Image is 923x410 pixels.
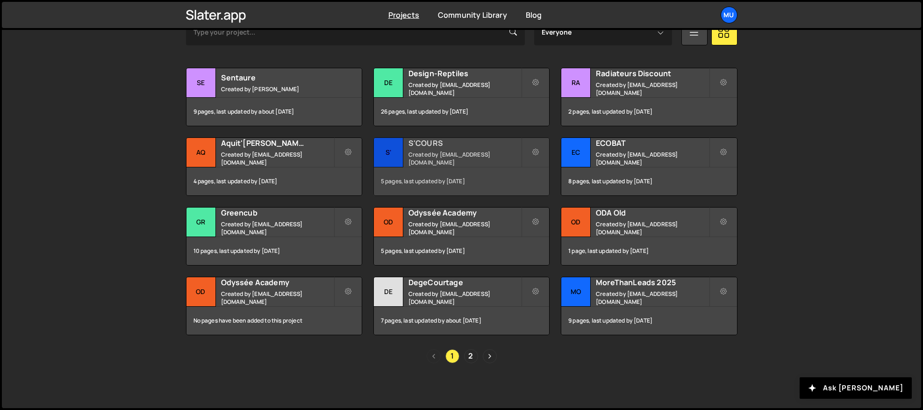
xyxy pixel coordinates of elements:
[561,207,737,266] a: OD ODA Old Created by [EMAIL_ADDRESS][DOMAIN_NAME] 1 page, last updated by [DATE]
[186,138,216,167] div: Aq
[373,207,550,266] a: Od Odyssée Academy Created by [EMAIL_ADDRESS][DOMAIN_NAME] 5 pages, last updated by [DATE]
[561,307,737,335] div: 9 pages, last updated by [DATE]
[374,307,549,335] div: 7 pages, last updated by about [DATE]
[596,81,708,97] small: Created by [EMAIL_ADDRESS][DOMAIN_NAME]
[186,98,362,126] div: 9 pages, last updated by about [DATE]
[408,208,521,218] h2: Odyssée Academy
[186,237,362,265] div: 10 pages, last updated by [DATE]
[561,98,737,126] div: 2 pages, last updated by [DATE]
[373,68,550,126] a: De Design-Reptiles Created by [EMAIL_ADDRESS][DOMAIN_NAME] 26 pages, last updated by [DATE]
[186,68,362,126] a: Se Sentaure Created by [PERSON_NAME] 9 pages, last updated by about [DATE]
[561,277,591,307] div: Mo
[526,10,542,20] a: Blog
[408,290,521,306] small: Created by [EMAIL_ADDRESS][DOMAIN_NAME]
[186,277,362,335] a: Od Odyssée Academy Created by [EMAIL_ADDRESS][DOMAIN_NAME] No pages have been added to this project
[374,208,403,237] div: Od
[561,137,737,196] a: EC ECOBAT Created by [EMAIL_ADDRESS][DOMAIN_NAME] 8 pages, last updated by [DATE]
[483,349,497,363] a: Next page
[186,19,525,45] input: Type your project...
[374,237,549,265] div: 5 pages, last updated by [DATE]
[596,290,708,306] small: Created by [EMAIL_ADDRESS][DOMAIN_NAME]
[374,277,403,307] div: De
[561,138,591,167] div: EC
[374,138,403,167] div: S'
[408,138,521,148] h2: S'COURS
[561,277,737,335] a: Mo MoreThanLeads 2025 Created by [EMAIL_ADDRESS][DOMAIN_NAME] 9 pages, last updated by [DATE]
[408,151,521,166] small: Created by [EMAIL_ADDRESS][DOMAIN_NAME]
[186,68,216,98] div: Se
[186,208,216,237] div: Gr
[596,208,708,218] h2: ODA Old
[221,220,334,236] small: Created by [EMAIL_ADDRESS][DOMAIN_NAME]
[721,7,737,23] a: Mu
[408,68,521,79] h2: Design-Reptiles
[561,68,591,98] div: Ra
[374,167,549,195] div: 5 pages, last updated by [DATE]
[221,290,334,306] small: Created by [EMAIL_ADDRESS][DOMAIN_NAME]
[221,138,334,148] h2: Aquit'[PERSON_NAME]
[186,277,216,307] div: Od
[596,277,708,288] h2: MoreThanLeads 2025
[408,81,521,97] small: Created by [EMAIL_ADDRESS][DOMAIN_NAME]
[373,277,550,335] a: De DegeCourtage Created by [EMAIL_ADDRESS][DOMAIN_NAME] 7 pages, last updated by about [DATE]
[561,237,737,265] div: 1 page, last updated by [DATE]
[374,68,403,98] div: De
[408,277,521,288] h2: DegeCourtage
[221,277,334,288] h2: Odyssée Academy
[221,208,334,218] h2: Greencub
[800,377,912,399] button: Ask [PERSON_NAME]
[221,151,334,166] small: Created by [EMAIL_ADDRESS][DOMAIN_NAME]
[221,72,334,83] h2: Sentaure
[221,85,334,93] small: Created by [PERSON_NAME]
[374,98,549,126] div: 26 pages, last updated by [DATE]
[596,220,708,236] small: Created by [EMAIL_ADDRESS][DOMAIN_NAME]
[186,137,362,196] a: Aq Aquit'[PERSON_NAME] Created by [EMAIL_ADDRESS][DOMAIN_NAME] 4 pages, last updated by [DATE]
[561,167,737,195] div: 8 pages, last updated by [DATE]
[561,208,591,237] div: OD
[186,167,362,195] div: 4 pages, last updated by [DATE]
[596,138,708,148] h2: ECOBAT
[464,349,478,363] a: Page 2
[373,137,550,196] a: S' S'COURS Created by [EMAIL_ADDRESS][DOMAIN_NAME] 5 pages, last updated by [DATE]
[561,68,737,126] a: Ra Radiateurs Discount Created by [EMAIL_ADDRESS][DOMAIN_NAME] 2 pages, last updated by [DATE]
[596,68,708,79] h2: Radiateurs Discount
[186,307,362,335] div: No pages have been added to this project
[408,220,521,236] small: Created by [EMAIL_ADDRESS][DOMAIN_NAME]
[596,151,708,166] small: Created by [EMAIL_ADDRESS][DOMAIN_NAME]
[438,10,507,20] a: Community Library
[186,207,362,266] a: Gr Greencub Created by [EMAIL_ADDRESS][DOMAIN_NAME] 10 pages, last updated by [DATE]
[186,349,737,363] div: Pagination
[388,10,419,20] a: Projects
